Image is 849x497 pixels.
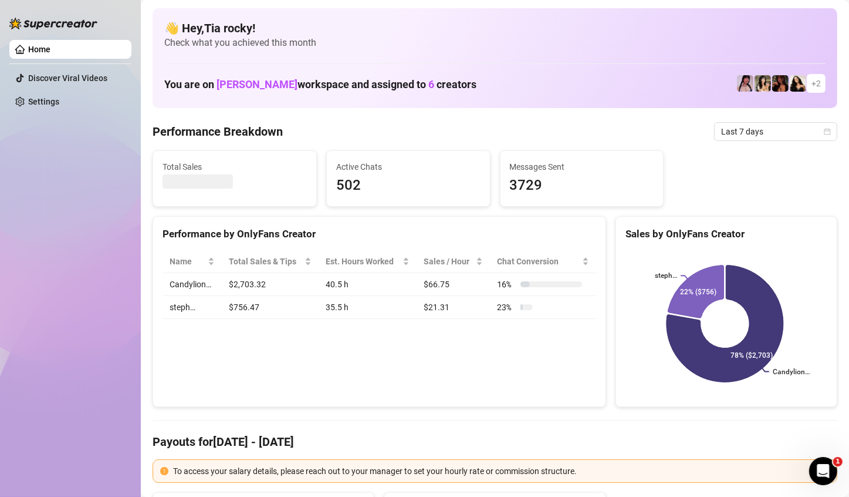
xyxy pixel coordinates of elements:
[428,78,434,90] span: 6
[163,296,222,319] td: steph…
[510,160,654,173] span: Messages Sent
[217,78,297,90] span: [PERSON_NAME]
[222,250,319,273] th: Total Sales & Tips
[772,75,789,92] img: steph
[625,226,827,242] div: Sales by OnlyFans Creator
[497,301,516,314] span: 23 %
[222,273,319,296] td: $2,703.32
[153,123,283,140] h4: Performance Breakdown
[163,160,307,173] span: Total Sales
[497,278,516,291] span: 16 %
[737,75,753,92] img: cyber
[417,296,491,319] td: $21.31
[163,250,222,273] th: Name
[326,255,400,268] div: Est. Hours Worked
[28,73,107,83] a: Discover Viral Videos
[417,250,491,273] th: Sales / Hour
[164,20,826,36] h4: 👋 Hey, Tia rocky !
[809,457,837,485] iframe: Intercom live chat
[497,255,579,268] span: Chat Conversion
[163,273,222,296] td: Candylion…
[9,18,97,29] img: logo-BBDzfeDw.svg
[773,368,810,376] text: Candylion…
[336,160,481,173] span: Active Chats
[833,457,843,466] span: 1
[319,273,416,296] td: 40.5 h
[170,255,205,268] span: Name
[319,296,416,319] td: 35.5 h
[336,174,481,197] span: 502
[164,78,476,91] h1: You are on workspace and assigned to creators
[824,128,831,135] span: calendar
[811,77,821,90] span: + 2
[424,255,474,268] span: Sales / Hour
[417,273,491,296] td: $66.75
[164,36,826,49] span: Check what you achieved this month
[790,75,806,92] img: mads
[163,226,596,242] div: Performance by OnlyFans Creator
[160,467,168,475] span: exclamation-circle
[490,250,596,273] th: Chat Conversion
[173,465,830,478] div: To access your salary details, please reach out to your manager to set your hourly rate or commis...
[721,123,830,140] span: Last 7 days
[229,255,302,268] span: Total Sales & Tips
[153,434,837,450] h4: Payouts for [DATE] - [DATE]
[755,75,771,92] img: Candylion
[510,174,654,197] span: 3729
[28,45,50,54] a: Home
[222,296,319,319] td: $756.47
[655,271,677,280] text: steph…
[28,97,59,106] a: Settings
